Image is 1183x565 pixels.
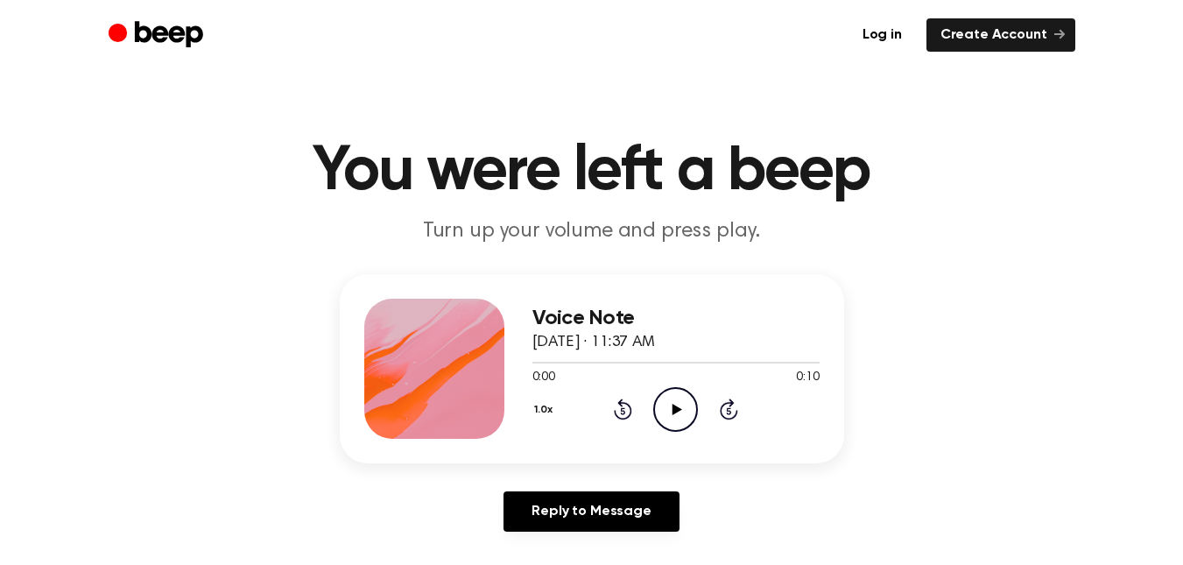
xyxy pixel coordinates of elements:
h1: You were left a beep [144,140,1040,203]
button: 1.0x [532,395,560,425]
a: Beep [109,18,208,53]
a: Log in [849,18,916,52]
span: [DATE] · 11:37 AM [532,335,655,350]
span: 0:10 [796,369,819,387]
a: Create Account [926,18,1075,52]
span: 0:00 [532,369,555,387]
p: Turn up your volume and press play. [256,217,928,246]
h3: Voice Note [532,307,820,330]
a: Reply to Message [503,491,679,532]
